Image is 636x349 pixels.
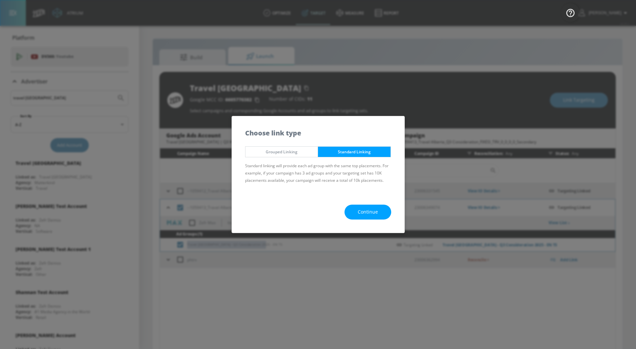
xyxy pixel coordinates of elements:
[318,146,391,157] button: Standard Linking
[245,162,391,184] p: Standard linking will provide each ad group with the same top placements. For example, if your ca...
[245,146,318,157] button: Grouped Linking
[245,129,301,136] h5: Choose link type
[344,205,391,220] button: Continue
[250,148,313,155] span: Grouped Linking
[323,148,386,155] span: Standard Linking
[561,3,580,22] button: Open Resource Center
[358,208,378,216] span: Continue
